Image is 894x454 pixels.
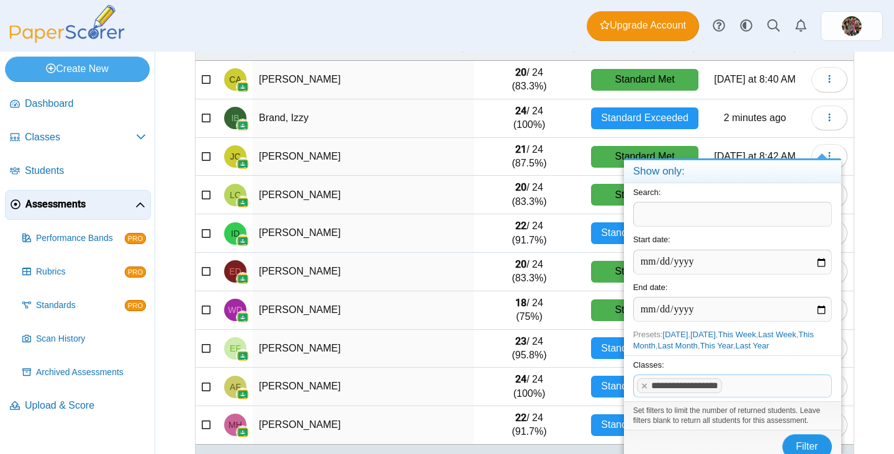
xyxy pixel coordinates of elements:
span: Emma Davis [229,267,241,276]
span: Assessments [25,197,135,211]
img: googleClassroom-logo.png [237,158,249,170]
td: [PERSON_NAME] [253,406,474,445]
b: 24 [515,105,526,117]
div: Standard Met [591,299,698,321]
span: Kerry Swicegood [842,16,862,36]
b: 18 [515,297,526,309]
img: googleClassroom-logo.png [237,350,249,362]
span: PRO [125,266,146,278]
x: remove tag [639,382,650,390]
img: googleClassroom-logo.png [237,119,249,132]
a: Classes [5,123,151,153]
b: 21 [515,143,526,155]
a: Students [5,157,151,186]
a: Scan History [17,324,151,354]
b: 22 [515,220,526,232]
img: googleClassroom-logo.png [237,388,249,401]
div: Standard Met [591,184,698,206]
img: ps.ZGjZAUrt273eHv6v [842,16,862,36]
time: Sep 16, 2025 at 10:49 AM [724,112,787,123]
span: Date [738,41,759,53]
td: [PERSON_NAME] [253,330,474,368]
span: Performance band [597,41,680,53]
div: Standard Exceeded [591,376,698,397]
a: Assessments [5,190,151,220]
span: Standards [36,299,125,312]
img: googleClassroom-logo.png [237,81,249,93]
a: PaperScorer [5,34,129,45]
td: / 24 (83.3%) [474,176,585,214]
img: googleClassroom-logo.png [237,196,249,209]
a: ps.ZGjZAUrt273eHv6v [821,11,883,41]
div: End date: [624,278,841,325]
a: Alerts [787,12,815,40]
span: Izzy Brand [231,114,239,122]
a: This Year [700,341,733,350]
span: Score [510,41,536,53]
td: [PERSON_NAME] [253,138,474,176]
div: Classes: [624,355,841,401]
td: / 24 (95.8%) [474,330,585,368]
a: Last Week [758,330,796,339]
span: Filter [796,441,818,452]
b: 24 [515,373,526,385]
a: Rubrics PRO [17,257,151,287]
span: Jeremy Casto [230,152,240,161]
h4: Show only: [624,160,841,183]
span: Elliot Frazier [230,344,241,353]
td: / 24 (87.5%) [474,138,585,176]
td: [PERSON_NAME] [253,291,474,330]
a: [DATE] [662,330,688,339]
td: [PERSON_NAME] [253,368,474,406]
tags: ​ [633,375,832,397]
span: Archived Assessments [36,366,146,379]
span: PRO [125,300,146,311]
td: [PERSON_NAME] [253,214,474,253]
span: Scan History [36,333,146,345]
div: Standard Met [591,69,698,91]
a: This Month [633,330,814,350]
td: [PERSON_NAME] [253,61,474,99]
td: Brand, Izzy [253,99,474,138]
span: Classes [25,130,136,144]
a: Archived Assessments [17,358,151,388]
div: Standard Met [591,146,698,168]
b: 23 [515,335,526,347]
div: Standard Met [591,261,698,283]
span: Upgrade Account [600,19,686,32]
div: Standard Exceeded [591,414,698,436]
span: Matthew Hamm [228,420,242,429]
td: [PERSON_NAME] [253,253,474,291]
a: Performance Bands PRO [17,224,151,253]
label: Search: [633,188,661,197]
span: Performance Bands [36,232,125,245]
span: Logan Chisom [230,191,241,199]
b: 20 [515,66,526,78]
b: 22 [515,412,526,424]
td: / 24 (100%) [474,368,585,406]
img: googleClassroom-logo.png [237,311,249,324]
span: Name [259,41,286,53]
a: [DATE] [690,330,716,339]
a: Last Month [657,341,697,350]
img: PaperScorer [5,5,129,43]
img: googleClassroom-logo.png [237,235,249,247]
div: Standard Exceeded [591,222,698,244]
td: / 24 (75%) [474,291,585,330]
time: Sep 16, 2025 at 8:40 AM [714,74,795,84]
div: Start date: [624,230,841,278]
div: Standard Exceeded [591,337,698,359]
span: PRO [125,233,146,244]
b: 20 [515,258,526,270]
a: Dashboard [5,89,151,119]
span: Students [25,164,146,178]
time: Sep 16, 2025 at 8:42 AM [714,151,795,161]
td: / 24 (83.3%) [474,253,585,291]
a: This Week [718,330,756,339]
img: googleClassroom-logo.png [237,273,249,285]
td: / 24 (91.7%) [474,406,585,445]
span: Wesley Deloach [228,306,242,314]
a: Upgrade Account [587,11,699,41]
a: Standards PRO [17,291,151,320]
span: Rubrics [36,266,125,278]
